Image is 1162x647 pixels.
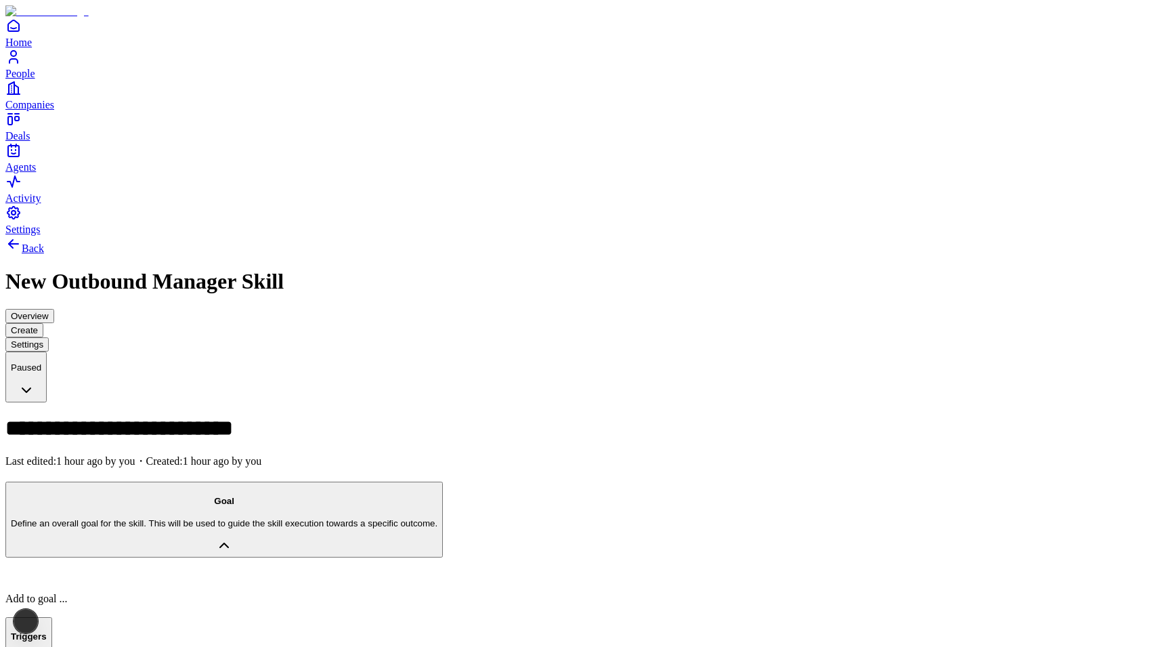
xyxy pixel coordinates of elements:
span: Activity [5,192,41,204]
span: Deals [5,130,30,142]
p: Last edited: 1 hour ago by you ・Created: 1 hour ago by you [5,455,1157,469]
a: Back [5,243,44,254]
div: GoalDefine an overall goal for the skill. This will be used to guide the skill execution towards ... [5,570,1157,605]
img: Item Brain Logo [5,5,89,18]
span: Agents [5,161,36,173]
a: Deals [5,111,1157,142]
p: Define an overall goal for the skill. This will be used to guide the skill execution towards a sp... [11,518,437,528]
h4: Goal [11,496,437,506]
span: Settings [5,224,41,235]
span: Home [5,37,32,48]
a: Home [5,18,1157,48]
a: People [5,49,1157,79]
button: Create [5,323,43,337]
a: Agents [5,142,1157,173]
span: Companies [5,99,54,110]
button: GoalDefine an overall goal for the skill. This will be used to guide the skill execution towards ... [5,482,443,558]
a: Activity [5,173,1157,204]
button: Overview [5,309,54,323]
button: Settings [5,337,49,352]
p: Add to goal ... [5,593,1157,605]
span: People [5,68,35,79]
a: Settings [5,205,1157,235]
h4: Triggers [11,631,47,642]
h1: New Outbound Manager Skill [5,269,1157,294]
a: Companies [5,80,1157,110]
